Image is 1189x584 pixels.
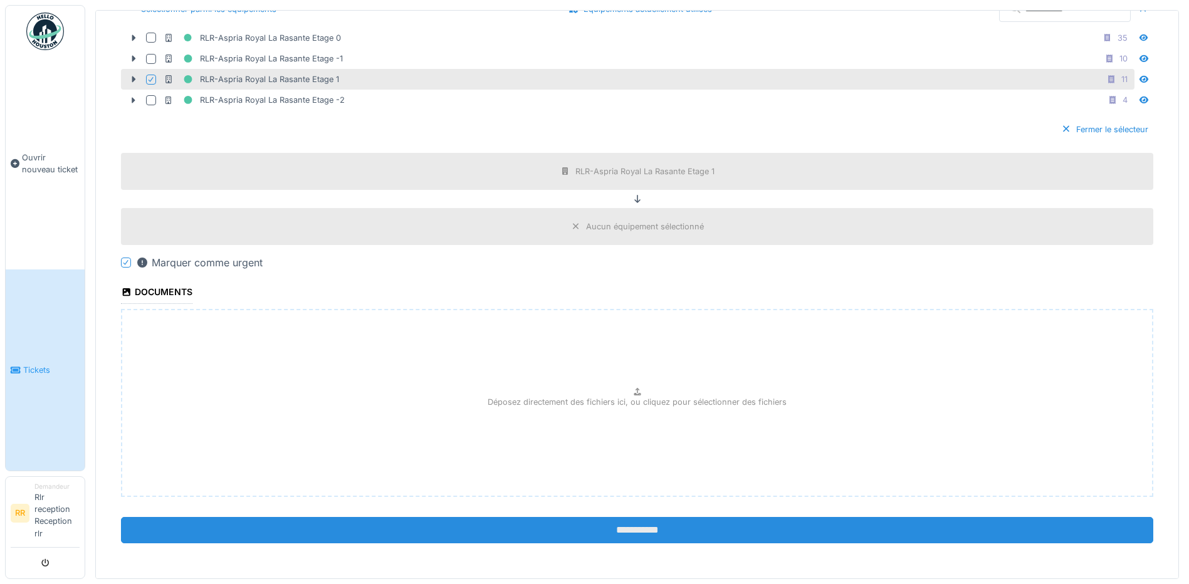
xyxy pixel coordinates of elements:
div: RLR-Aspria Royal La Rasante Etage 0 [164,30,341,46]
div: Marquer comme urgent [136,255,263,270]
div: 4 [1123,94,1128,106]
div: RLR-Aspria Royal La Rasante Etage -1 [164,51,343,66]
div: 35 [1118,32,1128,44]
div: RLR-Aspria Royal La Rasante Etage 1 [575,165,715,177]
img: Badge_color-CXgf-gQk.svg [26,13,64,50]
div: RLR-Aspria Royal La Rasante Etage 1 [164,71,339,87]
span: Ouvrir nouveau ticket [22,152,80,175]
div: RLR-Aspria Royal La Rasante Etage -2 [164,92,345,108]
li: RR [11,504,29,523]
a: Ouvrir nouveau ticket [6,57,85,269]
div: Demandeur [34,482,80,491]
div: Fermer le sélecteur [1056,121,1153,138]
div: 10 [1119,53,1128,65]
p: Déposez directement des fichiers ici, ou cliquez pour sélectionner des fichiers [488,396,787,408]
a: Tickets [6,269,85,470]
a: RR DemandeurRlr reception Reception rlr [11,482,80,548]
div: Documents [121,283,192,304]
span: Tickets [23,364,80,376]
div: Aucun équipement sélectionné [586,221,704,232]
li: Rlr reception Reception rlr [34,482,80,545]
div: 11 [1121,73,1128,85]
